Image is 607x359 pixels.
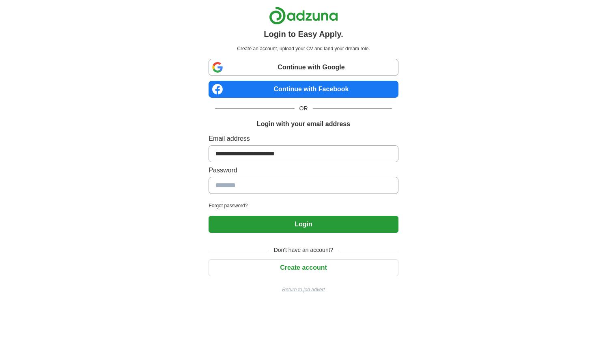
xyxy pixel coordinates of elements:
[209,166,398,175] label: Password
[209,286,398,293] a: Return to job advert
[209,202,398,209] a: Forgot password?
[209,134,398,144] label: Email address
[210,45,396,52] p: Create an account, upload your CV and land your dream role.
[295,104,313,113] span: OR
[209,264,398,271] a: Create account
[269,246,338,254] span: Don't have an account?
[257,119,350,129] h1: Login with your email address
[269,6,338,25] img: Adzuna logo
[209,216,398,233] button: Login
[209,59,398,76] a: Continue with Google
[209,81,398,98] a: Continue with Facebook
[264,28,343,40] h1: Login to Easy Apply.
[209,259,398,276] button: Create account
